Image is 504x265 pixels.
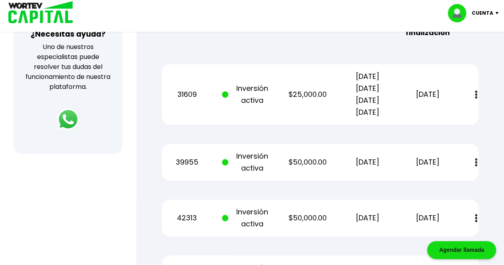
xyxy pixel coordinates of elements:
[24,42,112,92] p: Uno de nuestros especialistas puede resolver tus dudas del funcionamiento de nuestra plataforma.
[57,108,79,130] img: logos_whatsapp-icon.242b2217.svg
[342,156,393,168] p: [DATE]
[162,88,212,100] p: 31609
[222,206,273,230] p: Inversión activa
[402,212,453,224] p: [DATE]
[402,156,453,168] p: [DATE]
[282,156,333,168] p: $50,000.00
[342,71,393,118] p: [DATE] [DATE] [DATE] [DATE]
[493,12,504,14] img: icon-down
[472,7,493,19] p: Cuenta
[448,4,472,22] img: profile-image
[162,156,212,168] p: 39955
[222,150,273,174] p: Inversión activa
[402,88,453,100] p: [DATE]
[282,88,333,100] p: $25,000.00
[282,212,333,224] p: $50,000.00
[427,241,496,259] div: Agendar llamada
[222,82,273,106] p: Inversión activa
[342,212,393,224] p: [DATE]
[31,28,106,40] h3: ¿Necesitas ayuda?
[162,212,212,224] p: 42313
